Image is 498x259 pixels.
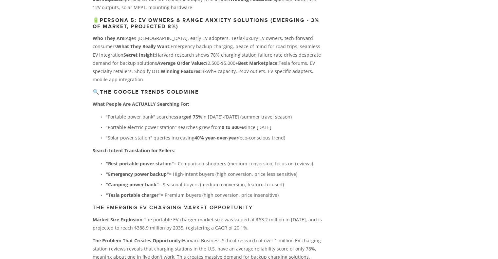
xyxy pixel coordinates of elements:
p: "Solar power station" queries increasing (eco-conscious trend) [106,134,322,142]
p: = Seasonal buyers (medium conversion, feature-focused) [106,180,322,189]
strong: Winning Features: [161,68,202,74]
strong: The Google Trends Goldmine [100,88,199,96]
p: = High-intent buyers (high conversion, price less sensitive) [106,170,322,178]
strong: What People Are ACTUALLY Searching For: [93,101,189,107]
h3: 🔋 [93,17,322,29]
p: Ages [DEMOGRAPHIC_DATA], early EV adopters, Tesla/luxury EV owners, tech-forward consumers Emerge... [93,34,322,83]
p: The portable EV charger market size was valued at $63.2 million in [DATE], and is projected to re... [93,215,322,232]
strong: Search Intent Translation for Sellers: [93,147,175,154]
h3: 🔍 [93,89,322,95]
strong: 0 to 300% [222,124,244,130]
strong: 40% year-over-year [194,135,238,141]
strong: Average Order Value: [157,60,205,66]
strong: "Emergency power backup" [106,171,169,177]
strong: Market Size Explosion: [93,216,144,223]
p: = Premium buyers (high conversion, price insensitive) [106,191,322,199]
p: = Comparison shoppers (medium conversion, focus on reviews) [106,159,322,168]
p: "Portable power bank" searches in [DATE]-[DATE] (summer travel season) [106,113,322,121]
strong: Secret Insight: [123,52,156,58]
p: "Portable electric power station" searches grew from since [DATE] [106,123,322,131]
strong: Persona 5: EV Owners & Range Anxiety Solutions (Emerging - 3% of market, projected 8%) [93,16,321,30]
strong: "Camping power bank" [106,181,159,188]
strong: What They Really Want: [117,43,171,49]
strong: "Tesla portable charger" [106,192,161,198]
strong: Best Marketplace: [238,60,279,66]
h3: The Emerging EV Charging Market Opportunity [93,204,322,211]
strong: The Problem That Creates Opportunity: [93,237,182,244]
strong: "Best portable power station" [106,160,174,167]
strong: surged 75% [176,114,202,120]
strong: Who They Are: [93,35,126,41]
